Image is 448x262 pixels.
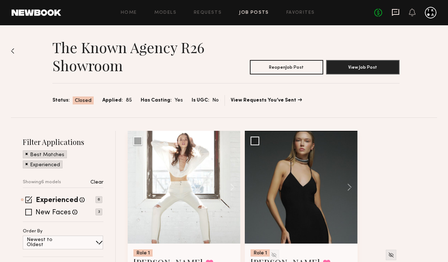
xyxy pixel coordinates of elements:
[52,96,70,104] span: Status:
[192,96,209,104] span: Is UGC:
[175,96,183,104] span: Yes
[27,237,70,248] p: Newest to Oldest
[251,249,270,257] div: Role 1
[95,209,102,215] p: 3
[250,60,323,74] button: ReopenJob Post
[102,96,123,104] span: Applied:
[36,197,78,204] label: Experienced
[141,96,172,104] span: Has Casting:
[239,10,269,15] a: Job Posts
[154,10,176,15] a: Models
[23,137,103,147] h2: Filter Applications
[11,48,14,54] img: Back to previous page
[388,252,394,258] img: Unhide Model
[212,96,219,104] span: No
[231,98,302,103] a: View Requests You’ve Sent
[95,196,102,203] p: 6
[133,249,153,257] div: Role 1
[23,229,43,234] p: Order By
[35,209,71,216] label: New Faces
[23,180,61,185] p: Showing 6 models
[30,163,60,168] p: Experienced
[121,10,137,15] a: Home
[126,96,132,104] span: 85
[52,38,238,74] h1: The Known Agency R26 Showroom
[194,10,222,15] a: Requests
[75,97,91,104] span: Closed
[90,180,103,185] p: Clear
[30,153,64,158] p: Best Matches
[326,60,400,74] button: View Job Post
[286,10,315,15] a: Favorites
